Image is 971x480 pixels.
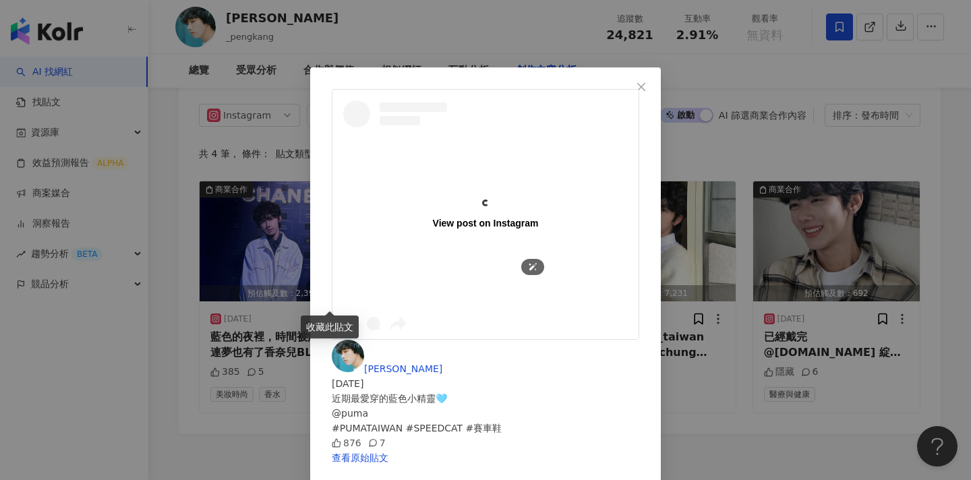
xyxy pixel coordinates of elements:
div: 876 [332,436,361,450]
button: Close [628,73,655,100]
span: [PERSON_NAME] [364,363,442,374]
div: 收藏此貼文 [301,316,359,338]
a: View post on Instagram [332,90,639,339]
a: KOL Avatar[PERSON_NAME] [332,363,442,374]
div: 7 [368,436,386,450]
div: [DATE] [332,376,639,391]
img: KOL Avatar [332,340,364,372]
div: 近期最愛穿的藍色小精靈🩵 @puma #PUMATAIWAN #SPEEDCAT #賽車鞋 [332,391,639,436]
div: View post on Instagram [433,217,539,229]
a: 查看原始貼文 [332,452,388,463]
span: close [636,82,647,92]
